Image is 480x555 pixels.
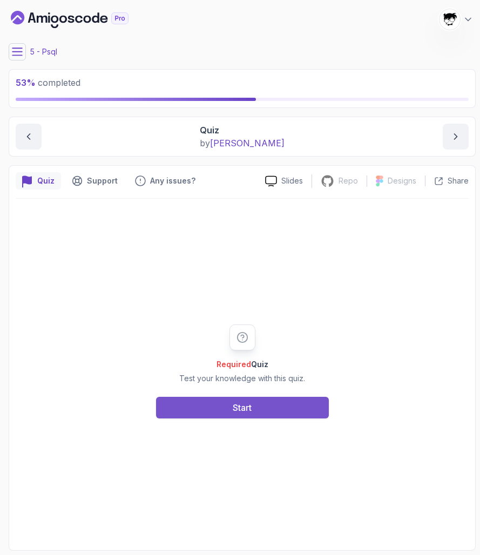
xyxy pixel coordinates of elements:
[16,172,61,189] button: quiz button
[440,9,460,30] img: user profile image
[65,172,124,189] button: Support button
[256,175,312,187] a: Slides
[210,138,285,148] span: [PERSON_NAME]
[448,175,469,186] p: Share
[16,124,42,150] button: previous content
[30,46,57,57] p: 5 - Psql
[37,175,55,186] p: Quiz
[439,9,474,30] button: user profile image
[16,77,36,88] span: 53 %
[443,124,469,150] button: next content
[388,175,416,186] p: Designs
[425,175,469,186] button: Share
[16,77,80,88] span: completed
[150,175,195,186] p: Any issues?
[233,401,252,414] div: Start
[281,175,303,186] p: Slides
[179,359,305,370] h2: Quiz
[129,172,202,189] button: Feedback button
[179,373,305,384] p: Test your knowledge with this quiz.
[200,124,285,137] p: Quiz
[200,137,285,150] p: by
[11,11,153,28] a: Dashboard
[87,175,118,186] p: Support
[156,397,329,418] button: Start
[339,175,358,186] p: Repo
[217,360,251,369] span: Required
